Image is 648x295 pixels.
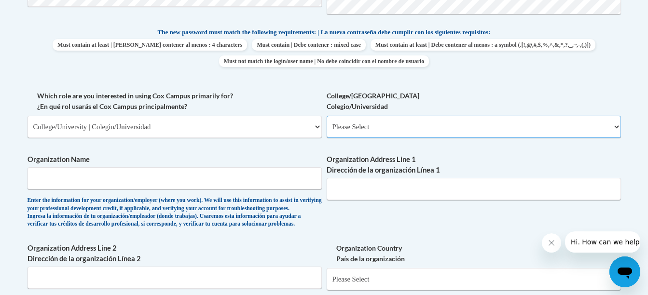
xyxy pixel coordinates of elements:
label: Which role are you interested in using Cox Campus primarily for? ¿En qué rol usarás el Cox Campus... [28,91,322,112]
label: Organization Country País de la organización [327,243,621,264]
input: Metadata input [327,178,621,200]
span: Must not match the login/user name | No debe coincidir con el nombre de usuario [219,55,429,67]
div: Enter the information for your organization/employer (where you work). We will use this informati... [28,197,322,228]
input: Metadata input [28,267,322,289]
label: Organization Address Line 2 Dirección de la organización Línea 2 [28,243,322,264]
label: College/[GEOGRAPHIC_DATA] Colegio/Universidad [327,91,621,112]
span: Must contain at least | Debe contener al menos : a symbol (.[!,@,#,$,%,^,&,*,?,_,~,-,(,)]) [371,39,595,51]
iframe: Message from company [565,231,640,253]
span: The new password must match the following requirements: | La nueva contraseña debe cumplir con lo... [158,28,491,37]
label: Organization Address Line 1 Dirección de la organización Línea 1 [327,154,621,175]
iframe: Close message [542,233,561,253]
span: Must contain | Debe contener : mixed case [252,39,365,51]
iframe: Button to launch messaging window [609,256,640,287]
label: Organization Name [28,154,322,165]
span: Hi. How can we help? [6,7,78,14]
span: Must contain at least | [PERSON_NAME] contener al menos : 4 characters [53,39,247,51]
input: Metadata input [28,167,322,189]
